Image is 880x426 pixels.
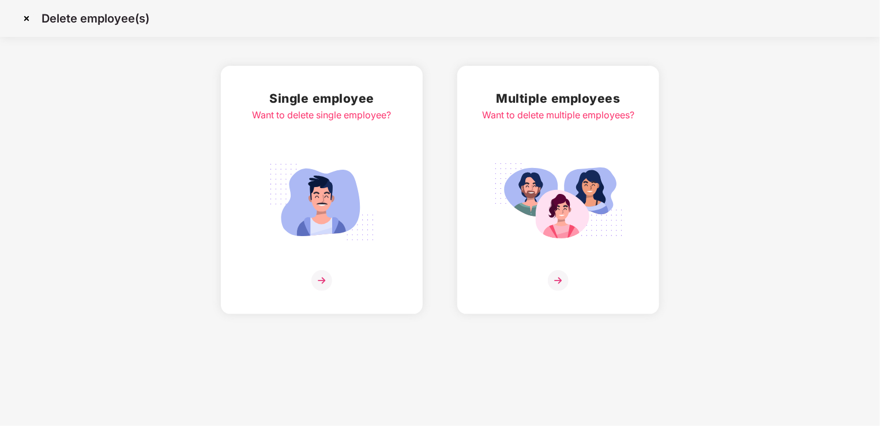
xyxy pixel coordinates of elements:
[482,108,634,122] div: Want to delete multiple employees?
[42,12,149,25] p: Delete employee(s)
[253,108,392,122] div: Want to delete single employee?
[17,9,36,28] img: svg+xml;base64,PHN2ZyBpZD0iQ3Jvc3MtMzJ4MzIiIHhtbG5zPSJodHRwOi8vd3d3LnczLm9yZy8yMDAwL3N2ZyIgd2lkdG...
[253,89,392,108] h2: Single employee
[548,270,569,291] img: svg+xml;base64,PHN2ZyB4bWxucz0iaHR0cDovL3d3dy53My5vcmcvMjAwMC9zdmciIHdpZHRoPSIzNiIgaGVpZ2h0PSIzNi...
[482,89,634,108] h2: Multiple employees
[311,270,332,291] img: svg+xml;base64,PHN2ZyB4bWxucz0iaHR0cDovL3d3dy53My5vcmcvMjAwMC9zdmciIHdpZHRoPSIzNiIgaGVpZ2h0PSIzNi...
[494,157,623,247] img: svg+xml;base64,PHN2ZyB4bWxucz0iaHR0cDovL3d3dy53My5vcmcvMjAwMC9zdmciIGlkPSJNdWx0aXBsZV9lbXBsb3llZS...
[257,157,386,247] img: svg+xml;base64,PHN2ZyB4bWxucz0iaHR0cDovL3d3dy53My5vcmcvMjAwMC9zdmciIGlkPSJTaW5nbGVfZW1wbG95ZWUiIH...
